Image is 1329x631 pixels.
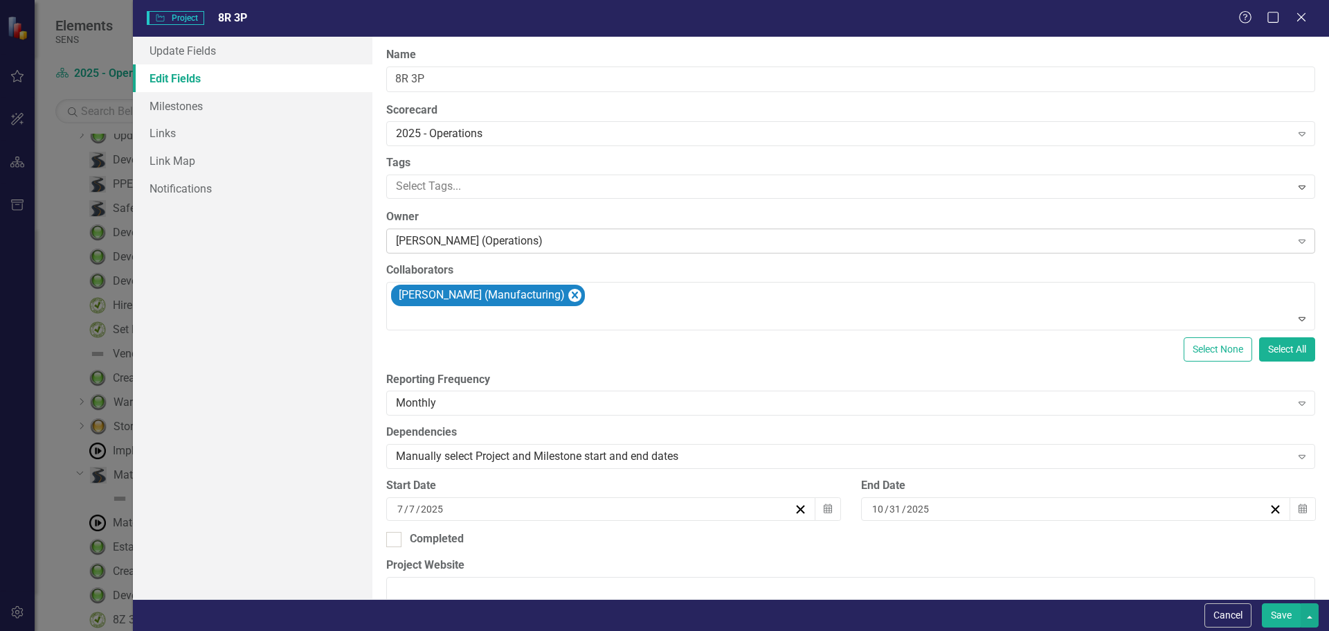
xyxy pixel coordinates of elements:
input: Project Name [386,66,1315,92]
label: Name [386,47,1315,63]
a: Milestones [133,92,372,120]
label: Reporting Frequency [386,372,1315,388]
div: 2025 - Operations [396,126,1291,142]
div: [PERSON_NAME] (Manufacturing) [395,285,567,305]
button: Cancel [1204,603,1251,628]
span: 8R 3P [218,11,247,24]
label: Dependencies [386,425,1315,441]
button: Select None [1184,337,1252,362]
a: Edit Fields [133,64,372,92]
label: Tags [386,155,1315,171]
div: [PERSON_NAME] (Operations) [396,233,1291,249]
label: Project Website [386,558,1315,574]
div: End Date [861,478,1315,494]
span: / [902,503,906,515]
span: / [885,503,889,515]
div: Manually select Project and Milestone start and end dates [396,449,1291,465]
button: Select All [1259,337,1315,362]
span: Project [147,11,204,25]
label: Scorecard [386,103,1315,118]
div: Completed [410,531,464,547]
a: Links [133,119,372,147]
div: Start Date [386,478,840,494]
span: / [416,503,420,515]
label: Owner [386,209,1315,225]
label: Collaborators [386,263,1315,278]
a: Notifications [133,175,372,202]
span: / [404,503,408,515]
a: Update Fields [133,37,372,64]
div: Monthly [396,396,1291,411]
a: Link Map [133,147,372,175]
button: Save [1262,603,1301,628]
div: Remove Andy Juarez (Manufacturing) [568,289,581,302]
